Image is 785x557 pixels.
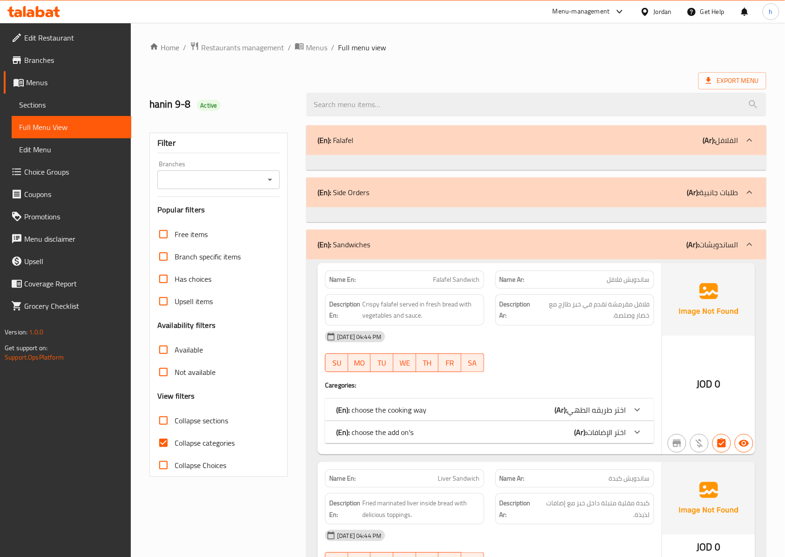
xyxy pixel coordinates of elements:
span: Full menu view [338,42,386,53]
a: Edit Restaurant [4,27,131,49]
a: Coupons [4,183,131,205]
p: Sandwiches [318,239,370,250]
span: Coupons [24,189,124,200]
nav: breadcrumb [149,41,766,54]
b: (En): [336,403,350,417]
a: Grocery Checklist [4,295,131,317]
a: Menus [4,71,131,94]
p: طلبات جانبية [687,187,738,198]
div: Menu-management [553,6,610,17]
strong: Name Ar: [500,474,525,483]
div: (En): Falafel(Ar):الفلافل [306,207,766,222]
h3: Availability filters [157,320,216,331]
a: Branches [4,49,131,71]
strong: Description En: [329,299,360,321]
strong: Name En: [329,474,356,483]
h3: Popular filters [157,204,280,215]
span: Collapse categories [175,437,235,448]
p: الفلافل [703,135,738,146]
button: Available [735,434,753,453]
strong: Name En: [329,275,356,285]
p: الساندويشات [687,239,738,250]
b: (En): [318,238,331,251]
b: (Ar): [703,133,716,147]
span: TU [374,356,390,370]
span: MO [352,356,367,370]
a: Upsell [4,250,131,272]
button: TH [416,353,439,372]
b: (Ar): [575,425,587,439]
a: Sections [12,94,131,116]
span: ساندويش فلافل [607,275,650,285]
span: Edit Restaurant [24,32,124,43]
p: choose the cooking way [336,404,426,415]
h3: View filters [157,391,195,401]
span: Collapse sections [175,415,228,426]
span: فلافل مقرمشة تقدم في خبز طازج مع خضار وصلصة. [535,299,650,321]
span: h [769,7,773,17]
div: Filter [157,133,280,153]
button: WE [393,353,416,372]
b: (Ar): [555,403,568,417]
span: Upsell [24,256,124,267]
span: Active [197,101,221,110]
span: JOD [697,538,713,556]
span: [DATE] 04:44 PM [333,333,385,341]
span: FR [442,356,458,370]
p: choose the add on's [336,427,413,438]
a: Home [149,42,179,53]
span: Coverage Report [24,278,124,289]
strong: Name Ar: [500,275,525,285]
span: WE [397,356,413,370]
a: Choice Groups [4,161,131,183]
span: اختر طريقه الطهي [568,403,626,417]
button: TU [371,353,393,372]
input: search [306,93,766,116]
a: Menus [295,41,327,54]
button: Purchased item [690,434,709,453]
span: [DATE] 04:44 PM [333,531,385,540]
h2: hanin 9-8 [149,97,295,111]
div: (En): Falafel(Ar):الفلافل [306,155,766,170]
li: / [288,42,291,53]
b: (En): [336,425,350,439]
span: Grocery Checklist [24,300,124,312]
span: Upsell items [175,296,213,307]
img: Ae5nvW7+0k+MAAAAAElFTkSuQmCC [662,462,755,535]
span: Crispy falafel served in fresh bread with vegetables and sauce. [362,299,480,321]
button: Has choices [712,434,731,453]
p: Falafel [318,135,353,146]
span: Full Menu View [19,122,124,133]
span: Menus [26,77,124,88]
span: Has choices [175,273,211,285]
span: Menus [306,42,327,53]
a: Full Menu View [12,116,131,138]
strong: Description En: [329,497,360,520]
span: Available [175,344,203,355]
span: Fried marinated liver inside bread with delicious toppings. [362,497,480,520]
button: SU [325,353,348,372]
span: كبدة مقلية متبلة داخل خبز مع إضافات لذيذة. [538,497,650,520]
span: Edit Menu [19,144,124,155]
div: (En): Side Orders(Ar):طلبات جانبية [306,177,766,207]
strong: Description Ar: [500,497,536,520]
div: Jordan [654,7,672,17]
span: SA [465,356,480,370]
a: Menu disclaimer [4,228,131,250]
a: Promotions [4,205,131,228]
img: Ae5nvW7+0k+MAAAAAElFTkSuQmCC [662,263,755,336]
a: Coverage Report [4,272,131,295]
span: Free items [175,229,208,240]
span: Restaurants management [201,42,284,53]
span: Falafel Sandwich [433,275,480,285]
span: JOD [697,375,713,393]
span: Export Menu [698,72,766,89]
button: Open [264,173,277,186]
span: Export Menu [706,75,759,87]
span: 0 [715,375,720,393]
button: FR [439,353,461,372]
b: (Ar): [687,185,700,199]
div: Active [197,100,221,111]
span: Branches [24,54,124,66]
div: (En): Falafel(Ar):الفلافل [306,125,766,155]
